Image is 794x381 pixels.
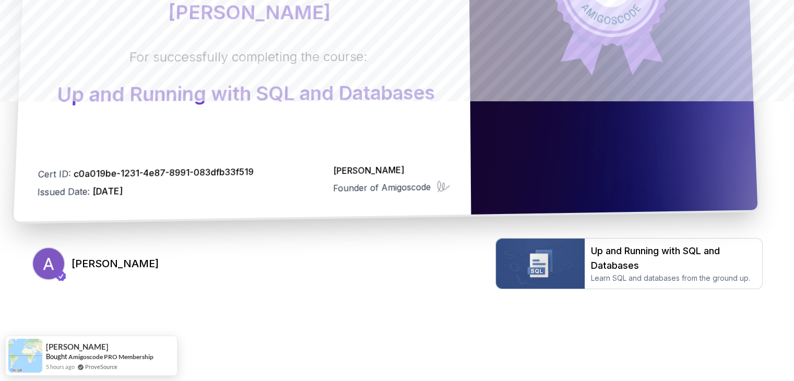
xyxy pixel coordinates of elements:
img: course thumbnail [496,239,585,289]
p: Issued Date: [37,183,254,199]
p: Cert ID: [38,165,254,181]
a: course thumbnailUp and Running with SQL and DatabasesLearn SQL and databases from the ground up. [495,238,763,289]
p: Learn SQL and databases from the ground up. [591,273,756,283]
h3: [PERSON_NAME] [72,256,159,271]
a: Amigoscode PRO Membership [68,352,153,361]
p: For successfully completing the course: [58,48,434,66]
p: [PERSON_NAME] [333,163,449,177]
span: [DATE] [92,185,122,197]
span: [PERSON_NAME] [46,342,109,351]
span: Bought [46,352,67,361]
p: Up and Running with SQL and Databases [56,82,434,105]
h2: Up and Running with SQL and Databases [591,244,756,273]
span: 5 hours ago [46,362,75,371]
p: Founder of Amigoscode [333,180,431,194]
img: provesource social proof notification image [8,339,42,373]
img: Anandhu Ganesh [33,248,64,279]
p: [PERSON_NAME] [132,2,365,23]
a: ProveSource [85,363,117,370]
span: c0a019be-1231-4e87-8991-083dfb33f519 [73,166,254,179]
